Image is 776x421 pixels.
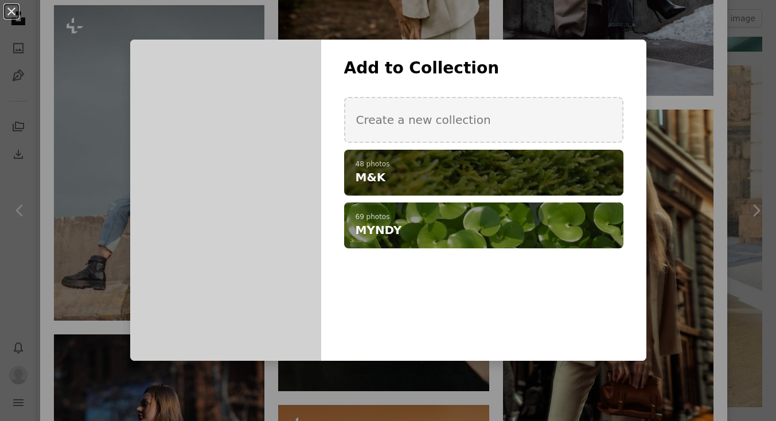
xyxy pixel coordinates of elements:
button: 69 photosMYNDY [344,202,623,248]
button: Create a new collection [344,97,623,143]
button: 48 photosM&K [344,150,623,196]
h3: Add to Collection [344,58,623,79]
span: MYNDY [356,222,402,238]
p: 69 photos [356,213,612,222]
span: M&K [356,169,386,185]
p: 48 photos [356,160,612,169]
